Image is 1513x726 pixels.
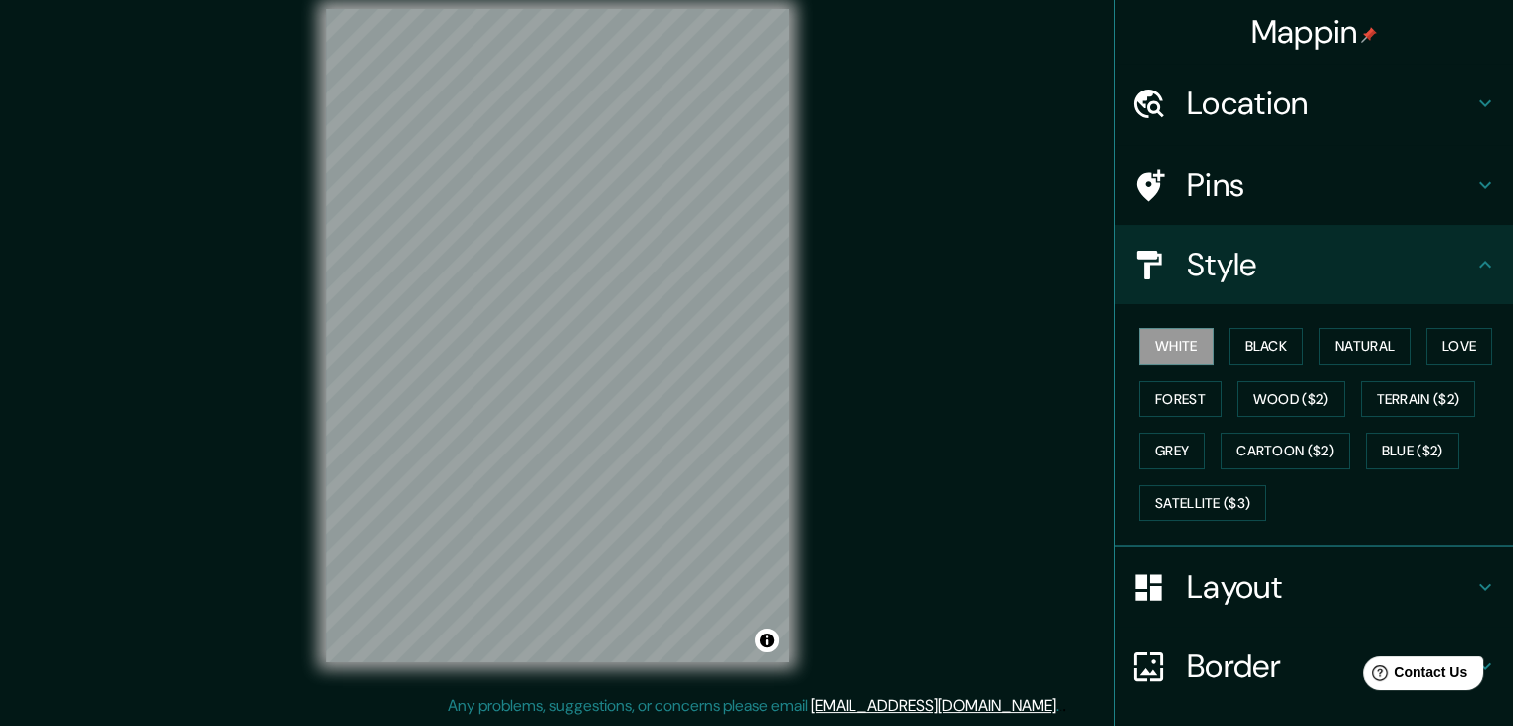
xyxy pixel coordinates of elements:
h4: Location [1187,84,1473,123]
iframe: Help widget launcher [1336,648,1491,704]
button: Forest [1139,381,1222,418]
a: [EMAIL_ADDRESS][DOMAIN_NAME] [811,695,1056,716]
button: Wood ($2) [1237,381,1345,418]
button: Blue ($2) [1366,433,1459,469]
button: Satellite ($3) [1139,485,1266,522]
button: White [1139,328,1214,365]
img: pin-icon.png [1361,27,1377,43]
h4: Pins [1187,165,1473,205]
div: . [1059,694,1062,718]
div: . [1062,694,1066,718]
button: Toggle attribution [755,629,779,652]
div: Style [1115,225,1513,304]
button: Terrain ($2) [1361,381,1476,418]
h4: Border [1187,646,1473,686]
h4: Layout [1187,567,1473,607]
div: Pins [1115,145,1513,225]
p: Any problems, suggestions, or concerns please email . [448,694,1059,718]
canvas: Map [326,9,789,662]
button: Cartoon ($2) [1221,433,1350,469]
h4: Style [1187,245,1473,284]
h4: Mappin [1251,12,1378,52]
button: Black [1229,328,1304,365]
div: Layout [1115,547,1513,627]
div: Border [1115,627,1513,706]
button: Love [1426,328,1492,365]
button: Natural [1319,328,1411,365]
div: Location [1115,64,1513,143]
button: Grey [1139,433,1205,469]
